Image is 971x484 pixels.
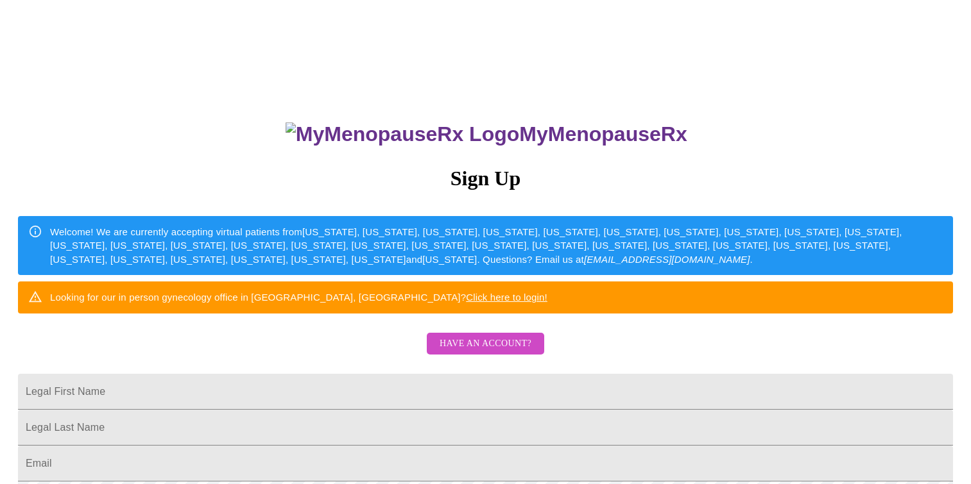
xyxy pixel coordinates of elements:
h3: Sign Up [18,167,953,190]
a: Have an account? [424,347,547,358]
img: MyMenopauseRx Logo [286,122,519,146]
a: Click here to login! [466,292,547,303]
button: Have an account? [427,333,544,355]
div: Welcome! We are currently accepting virtual patients from [US_STATE], [US_STATE], [US_STATE], [US... [50,220,943,271]
span: Have an account? [440,336,531,352]
em: [EMAIL_ADDRESS][DOMAIN_NAME] [584,254,750,265]
div: Looking for our in person gynecology office in [GEOGRAPHIC_DATA], [GEOGRAPHIC_DATA]? [50,285,547,309]
h3: MyMenopauseRx [20,122,954,146]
